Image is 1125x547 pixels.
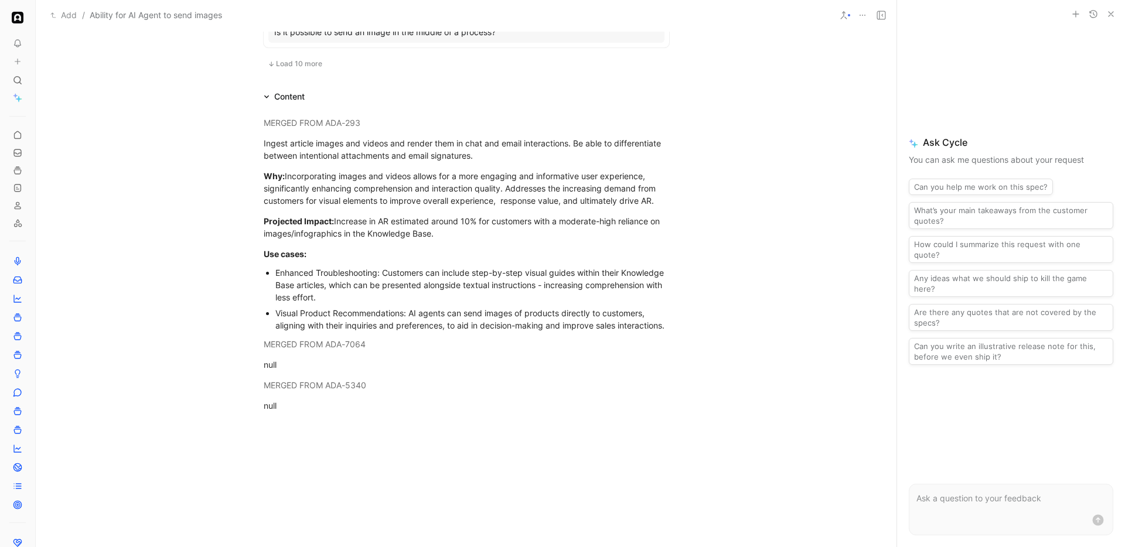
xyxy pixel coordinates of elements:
[909,202,1113,229] button: What’s your main takeaways from the customer quotes?
[274,25,659,39] div: Is it possible to send an image in the middle of a process?
[264,118,360,128] mark: MERGED FROM ADA-293
[47,8,80,22] button: Add
[90,8,222,22] span: Ability for AI Agent to send images
[909,135,1113,149] span: Ask Cycle
[264,57,326,71] button: Load 10 more
[82,8,85,22] span: /
[12,12,23,23] img: Ada
[259,90,309,104] div: Content
[264,339,366,349] mark: MERGED FROM ADA-7064
[274,90,305,104] div: Content
[264,249,306,259] strong: Use cases:
[909,236,1113,263] button: How could I summarize this request with one quote?
[909,338,1113,365] button: Can you write an illustrative release note for this, before we even ship it?
[264,215,669,240] div: Increase in AR estimated around 10% for customers with a moderate-high reliance on images/infogra...
[264,171,285,181] strong: Why:
[275,307,669,331] div: Visual Product Recommendations: AI agents can send images of products directly to customers, alig...
[264,170,669,207] div: Incorporating images and videos allows for a more engaging and informative user experience, signi...
[276,59,322,69] span: Load 10 more
[275,266,669,303] div: Enhanced Troubleshooting: Customers can include step-by-step visual guides within their Knowledge...
[909,304,1113,331] button: Are there any quotes that are not covered by the specs?
[909,179,1053,195] button: Can you help me work on this spec?
[264,380,366,390] mark: MERGED FROM ADA-5340
[264,358,669,371] div: null
[9,9,26,26] button: Ada
[264,216,334,226] strong: Projected Impact:
[909,270,1113,297] button: Any ideas what we should ship to kill the game here?
[264,137,669,162] div: Ingest article images and videos and render them in chat and email interactions. Be able to diffe...
[264,399,669,412] div: null
[909,153,1113,167] p: You can ask me questions about your request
